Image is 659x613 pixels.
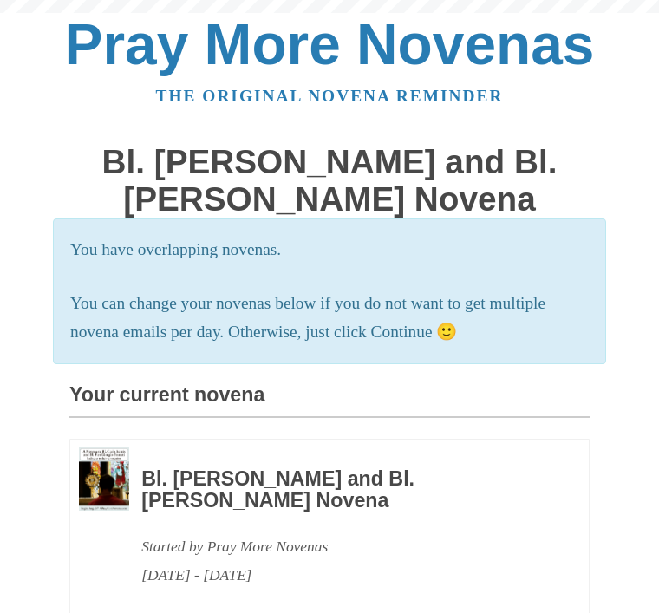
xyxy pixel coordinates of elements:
div: Started by Pray More Novenas [141,532,542,561]
h3: Bl. [PERSON_NAME] and Bl. [PERSON_NAME] Novena [141,468,542,512]
h1: Bl. [PERSON_NAME] and Bl. [PERSON_NAME] Novena [69,144,590,218]
h3: Your current novena [69,384,590,418]
p: You can change your novenas below if you do not want to get multiple novena emails per day. Other... [70,290,589,347]
a: The original novena reminder [156,87,504,105]
p: You have overlapping novenas. [70,236,589,264]
img: Novena image [79,447,129,511]
a: Pray More Novenas [65,12,595,76]
div: [DATE] - [DATE] [141,561,542,590]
